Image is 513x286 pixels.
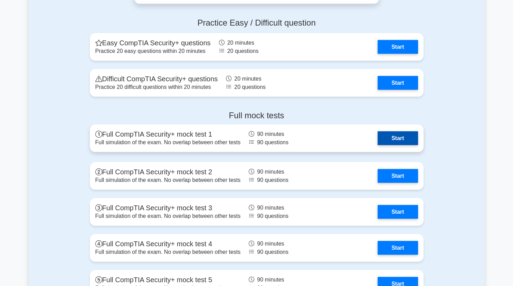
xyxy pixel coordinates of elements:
[378,131,418,145] a: Start
[378,40,418,54] a: Start
[90,110,424,120] h4: Full mock tests
[378,205,418,219] a: Start
[378,76,418,90] a: Start
[378,241,418,255] a: Start
[378,169,418,183] a: Start
[90,18,424,28] h4: Practice Easy / Difficult question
